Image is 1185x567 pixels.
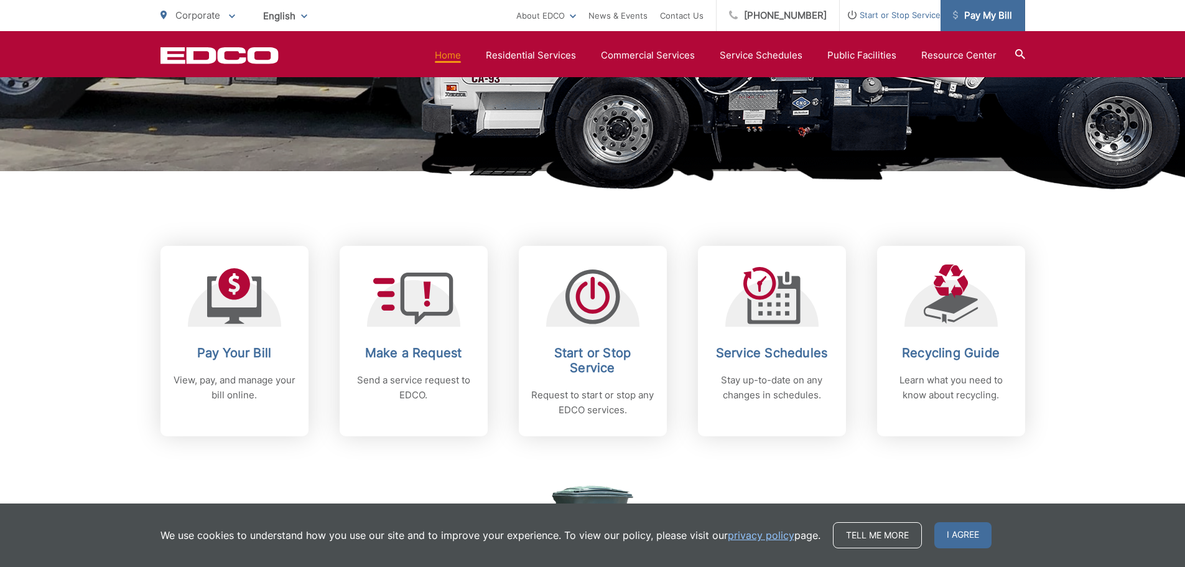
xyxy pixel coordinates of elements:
h2: Start or Stop Service [531,345,654,375]
a: Pay Your Bill View, pay, and manage your bill online. [160,246,309,436]
span: Corporate [175,9,220,21]
a: Resource Center [921,48,997,63]
a: Recycling Guide Learn what you need to know about recycling. [877,246,1025,436]
span: I agree [934,522,992,548]
p: View, pay, and manage your bill online. [173,373,296,403]
a: Service Schedules [720,48,802,63]
h2: Make a Request [352,345,475,360]
a: Tell me more [833,522,922,548]
span: Pay My Bill [953,8,1012,23]
a: privacy policy [728,528,794,543]
a: EDCD logo. Return to the homepage. [160,47,279,64]
a: News & Events [588,8,648,23]
p: Learn what you need to know about recycling. [890,373,1013,403]
h2: Recycling Guide [890,345,1013,360]
h2: Pay Your Bill [173,345,296,360]
p: We use cookies to understand how you use our site and to improve your experience. To view our pol... [160,528,820,543]
h2: Service Schedules [710,345,834,360]
p: Send a service request to EDCO. [352,373,475,403]
a: Service Schedules Stay up-to-date on any changes in schedules. [698,246,846,436]
a: Commercial Services [601,48,695,63]
p: Stay up-to-date on any changes in schedules. [710,373,834,403]
a: Make a Request Send a service request to EDCO. [340,246,488,436]
a: Home [435,48,461,63]
a: About EDCO [516,8,576,23]
a: Contact Us [660,8,704,23]
a: Residential Services [486,48,576,63]
p: Request to start or stop any EDCO services. [531,388,654,418]
span: English [254,5,317,27]
a: Public Facilities [827,48,896,63]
